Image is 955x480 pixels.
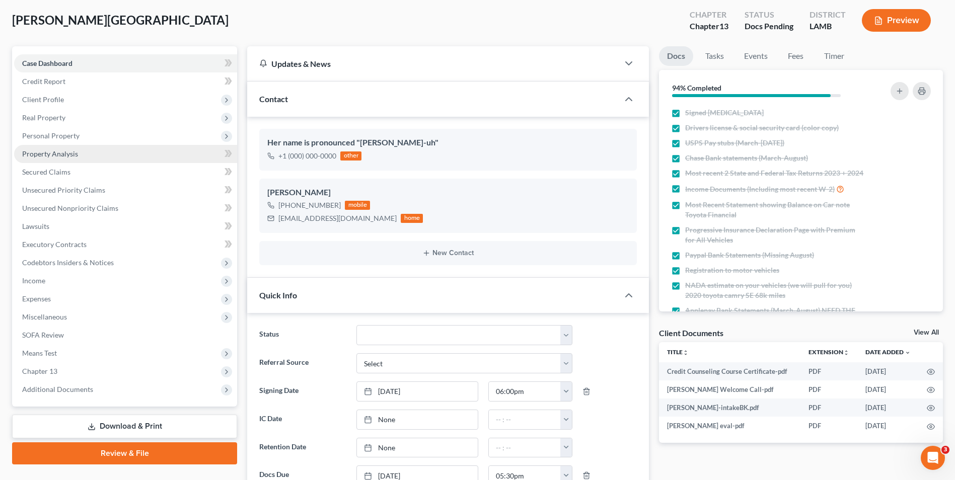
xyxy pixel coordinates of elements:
[816,46,852,66] a: Timer
[22,204,118,212] span: Unsecured Nonpriority Claims
[12,415,237,438] a: Download & Print
[659,398,800,417] td: [PERSON_NAME]-intakeBK.pdf
[14,163,237,181] a: Secured Claims
[690,9,728,21] div: Chapter
[857,398,919,417] td: [DATE]
[745,9,793,21] div: Status
[905,350,911,356] i: expand_more
[489,438,561,457] input: -- : --
[22,331,64,339] span: SOFA Review
[22,258,114,267] span: Codebtors Insiders & Notices
[22,222,49,230] span: Lawsuits
[800,362,857,380] td: PDF
[22,186,105,194] span: Unsecured Priority Claims
[345,201,370,210] div: mobile
[259,94,288,104] span: Contact
[14,72,237,91] a: Credit Report
[22,131,80,140] span: Personal Property
[14,217,237,235] a: Lawsuits
[865,348,911,356] a: Date Added expand_more
[254,353,351,373] label: Referral Source
[14,54,237,72] a: Case Dashboard
[659,380,800,398] td: [PERSON_NAME] Welcome Call-pdf
[14,181,237,199] a: Unsecured Priority Claims
[685,123,839,133] span: Drivers license & social security card (color copy)
[685,138,784,148] span: USPS Pay stubs (March-[DATE])
[254,325,351,345] label: Status
[659,362,800,380] td: Credit Counseling Course Certificate-pdf
[22,240,87,249] span: Executory Contracts
[267,187,629,199] div: [PERSON_NAME]
[22,113,65,122] span: Real Property
[800,417,857,435] td: PDF
[862,9,931,32] button: Preview
[22,349,57,357] span: Means Test
[14,199,237,217] a: Unsecured Nonpriority Claims
[267,137,629,149] div: Her name is pronounced "[PERSON_NAME]-uh"
[941,446,949,454] span: 3
[22,149,78,158] span: Property Analysis
[259,58,607,69] div: Updates & News
[22,95,64,104] span: Client Profile
[14,235,237,254] a: Executory Contracts
[800,398,857,417] td: PDF
[685,168,863,178] span: Most recent 2 State and Federal Tax Returns 2023 + 2024
[489,410,561,429] input: -- : --
[357,382,478,401] a: [DATE]
[14,145,237,163] a: Property Analysis
[357,410,478,429] a: None
[685,265,779,275] span: Registration to motor vehicles
[278,151,336,161] div: +1 (000) 000-0000
[914,329,939,336] a: View All
[843,350,849,356] i: unfold_more
[810,21,846,32] div: LAMB
[672,84,721,92] strong: 94% Completed
[22,294,51,303] span: Expenses
[685,108,764,118] span: Signed [MEDICAL_DATA]
[22,77,65,86] span: Credit Report
[278,213,397,223] div: [EMAIL_ADDRESS][DOMAIN_NAME]
[685,184,835,194] span: Income Documents (Including most recent W-2)
[810,9,846,21] div: District
[800,380,857,398] td: PDF
[401,214,423,223] div: home
[745,21,793,32] div: Docs Pending
[719,21,728,31] span: 13
[254,381,351,402] label: Signing Date
[659,46,693,66] a: Docs
[736,46,776,66] a: Events
[357,438,478,457] a: None
[857,362,919,380] td: [DATE]
[22,312,67,321] span: Miscellaneous
[659,417,800,435] td: [PERSON_NAME] eval-pdf
[667,348,689,356] a: Titleunfold_more
[780,46,812,66] a: Fees
[685,200,863,220] span: Most Recent Statement showing Balance on Car note Toyota Financial
[921,446,945,470] iframe: Intercom live chat
[489,382,561,401] input: -- : --
[22,367,57,375] span: Chapter 13
[267,249,629,257] button: New Contact
[22,385,93,393] span: Additional Documents
[278,200,341,210] div: [PHONE_NUMBER]
[690,21,728,32] div: Chapter
[22,276,45,285] span: Income
[12,442,237,464] a: Review & File
[809,348,849,356] a: Extensionunfold_more
[22,168,70,176] span: Secured Claims
[340,151,361,161] div: other
[685,153,808,163] span: Chase Bank statements (March-August)
[685,305,863,336] span: Applepay Bank Statements (March-August) NEED THE MONTHLY TRANSACTIONS CLICK EACH MONTH AND IT SHO...
[254,438,351,458] label: Retention Date
[857,417,919,435] td: [DATE]
[659,328,723,338] div: Client Documents
[685,250,814,260] span: Paypal Bank Statements (Missing August)
[857,380,919,398] td: [DATE]
[685,280,863,300] span: NADA estimate on your vehicles (we will pull for you) 2020 toyota camry SE 68k miles
[685,225,863,245] span: Progressive Insurance Declaration Page with Premium for All Vehicles
[683,350,689,356] i: unfold_more
[14,326,237,344] a: SOFA Review
[22,59,72,67] span: Case Dashboard
[697,46,732,66] a: Tasks
[254,410,351,430] label: IC Date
